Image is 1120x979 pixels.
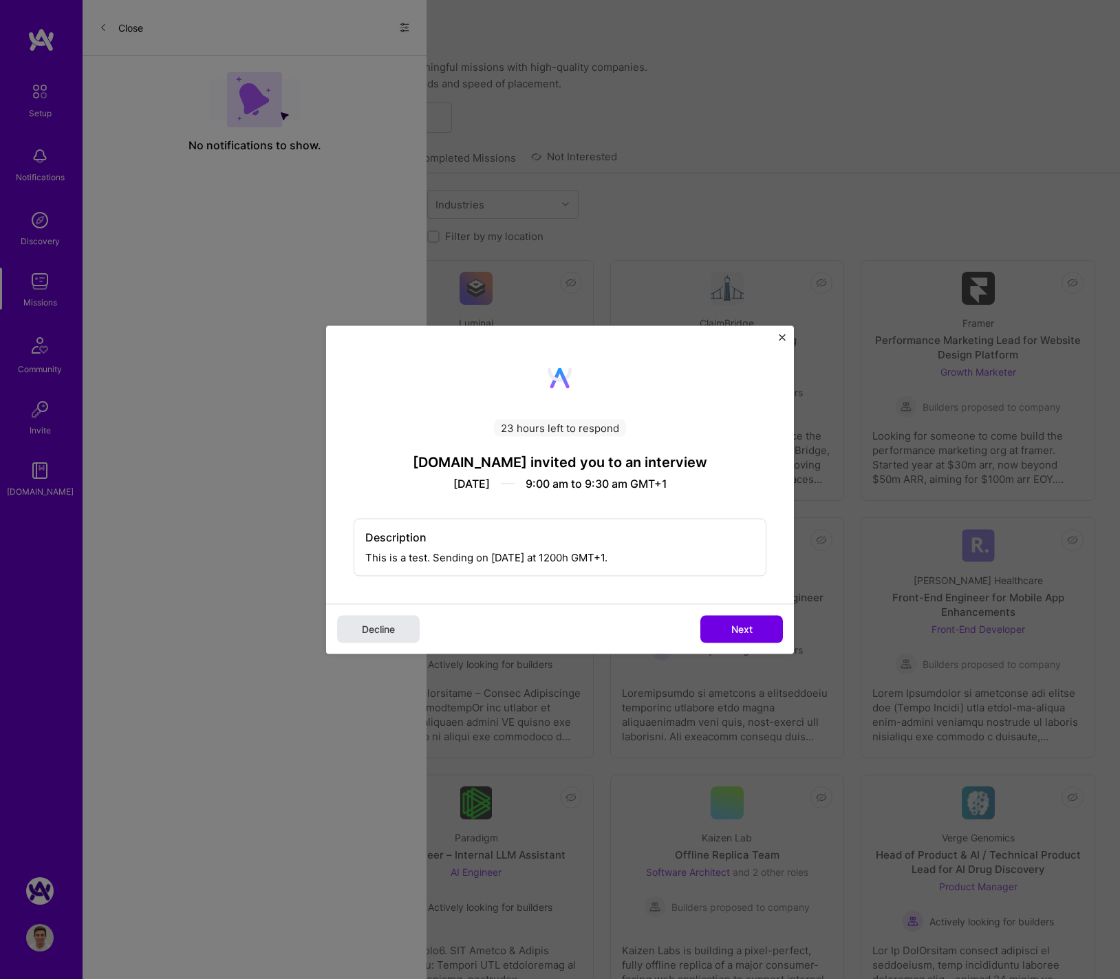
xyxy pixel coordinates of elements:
[526,476,667,491] div: 9:00 am to 9:30 am GMT+1
[700,615,783,643] button: Next
[362,622,395,636] span: Decline
[365,530,755,544] div: Description
[548,367,572,388] img: Company Logo
[494,419,626,436] span: 23 hours left to respond
[354,518,766,576] div: This is a test. Sending on [DATE] at 1200h GMT+1.
[453,476,490,491] div: [DATE]
[731,622,753,636] span: Next
[354,453,766,471] h4: [DOMAIN_NAME] invited you to an interview
[779,334,786,348] button: Close
[337,615,420,643] button: Decline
